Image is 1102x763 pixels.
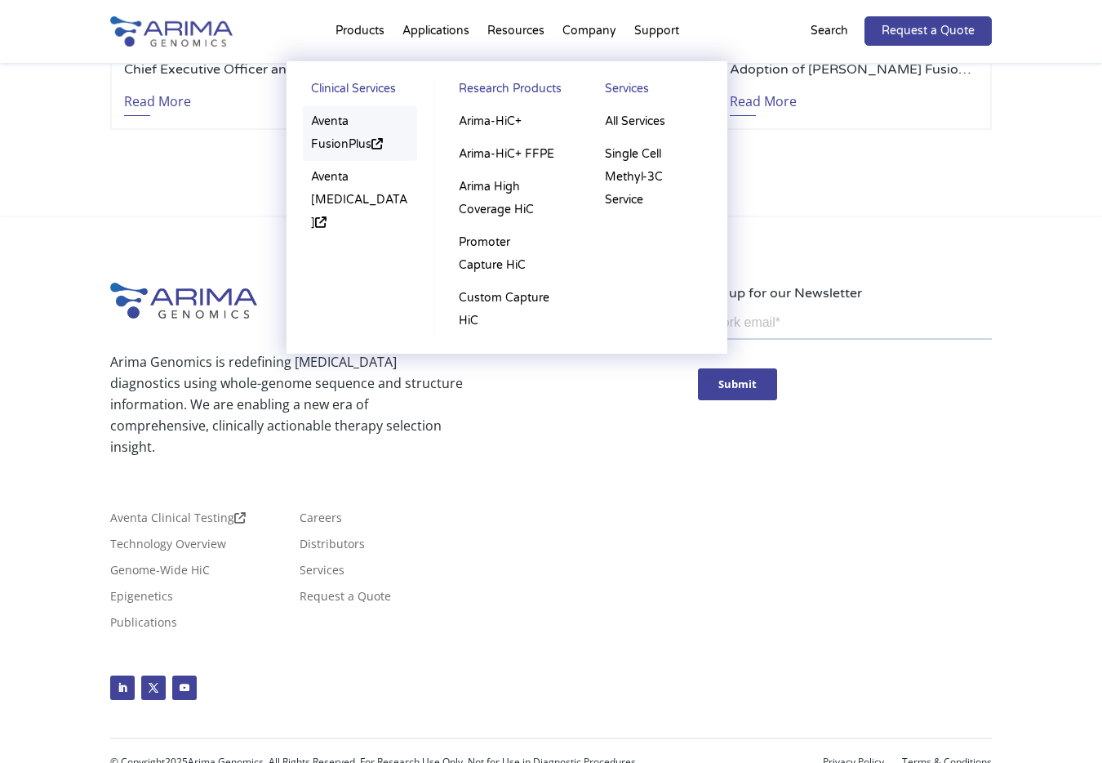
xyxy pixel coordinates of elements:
a: Publications [110,617,177,635]
a: Request a Quote [864,16,992,46]
iframe: Chat Widget [1020,685,1102,763]
a: Services [597,78,711,105]
p: Arima Genomics is redefining [MEDICAL_DATA] diagnostics using whole-genome sequence and structure... [110,351,463,457]
a: Read More [124,78,191,116]
a: Technology Overview [110,538,226,556]
a: Arima High Coverage HiC [451,171,564,226]
a: Promoter Capture HiC [451,226,564,282]
iframe: Form 0 [698,304,992,429]
a: Custom Capture HiC [451,282,564,337]
a: Read More [730,78,797,116]
img: Arima-Genomics-logo [110,16,233,47]
a: Arima-HiC+ [451,105,564,138]
a: Request a Quote [300,591,391,609]
a: Aventa FusionPlus [303,105,417,161]
a: Services [300,564,344,582]
a: Epigenetics [110,591,173,609]
p: Sign up for our Newsletter [698,283,992,304]
a: Genome-Wide HiC [110,564,210,582]
a: Careers [300,512,342,530]
a: Clinical Services [303,78,417,105]
a: All Services [597,105,711,138]
a: Follow on LinkedIn [110,676,135,700]
a: Aventa Clinical Testing [110,512,246,530]
a: Arima-HiC+ FFPE [451,138,564,171]
p: Search [811,20,848,42]
a: Follow on Youtube [172,676,197,700]
a: Follow on X [141,676,166,700]
a: Distributors [300,538,365,556]
a: Research Products [451,78,564,105]
a: Single Cell Methyl-3C Service [597,138,711,216]
img: Arima-Genomics-logo [110,283,257,319]
a: Aventa [MEDICAL_DATA] [303,161,417,239]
